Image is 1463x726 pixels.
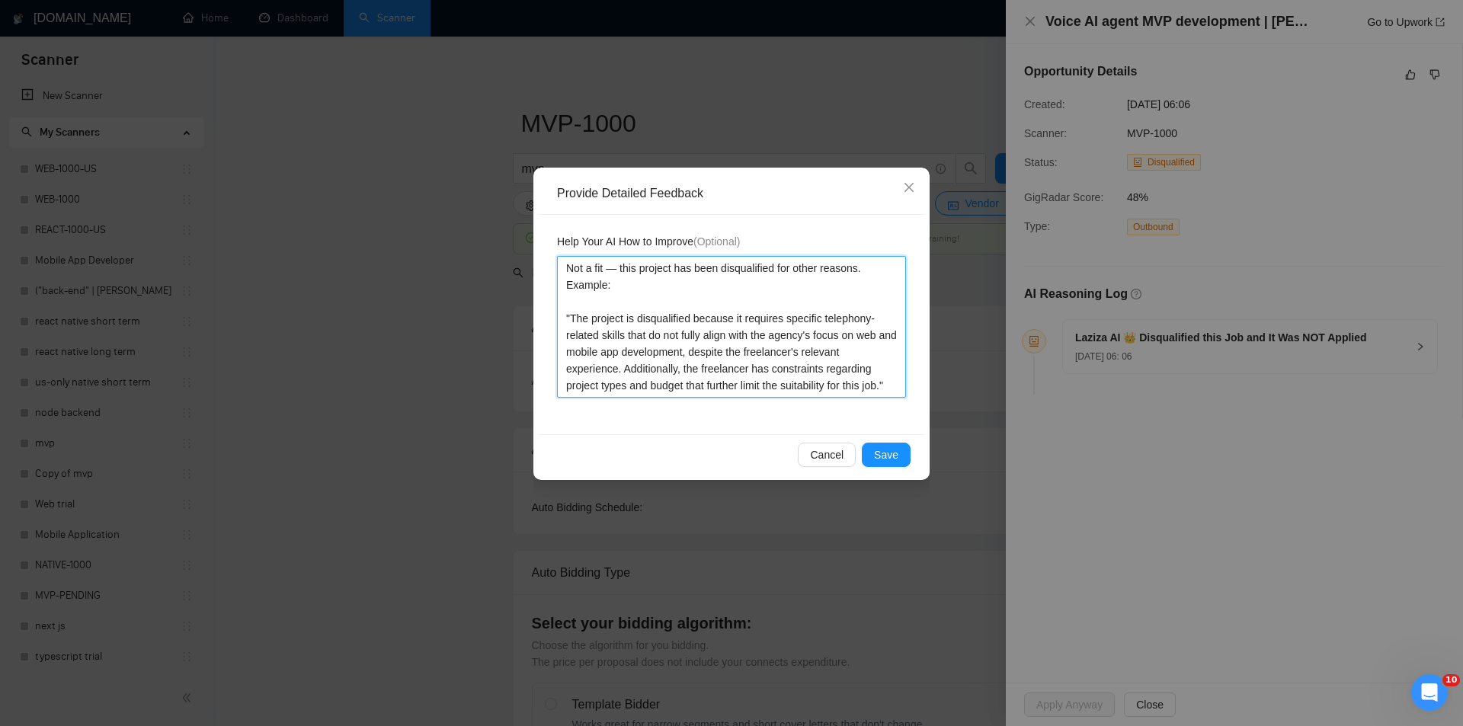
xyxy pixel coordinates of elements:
button: Save [862,443,911,467]
span: Help Your AI How to Improve [557,233,740,250]
button: Close [888,168,930,209]
span: 10 [1442,674,1460,686]
span: close [903,181,915,193]
span: Save [874,446,898,463]
iframe: Intercom live chat [1411,674,1448,711]
span: (Optional) [693,235,740,248]
div: Provide Detailed Feedback [557,185,917,202]
span: Cancel [810,446,844,463]
button: Cancel [798,443,856,467]
textarea: Not a fit — this project has been disqualified for other reasons. Example: "The project is disqua... [557,256,906,398]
